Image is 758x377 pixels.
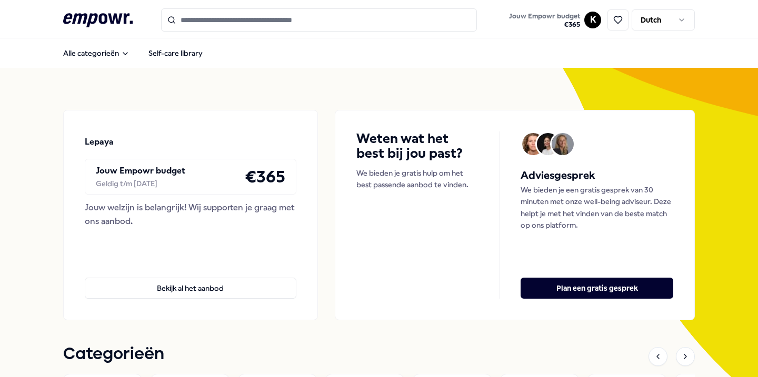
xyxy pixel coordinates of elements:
[85,201,296,228] div: Jouw welzijn is belangrijk! Wij supporten je graag met ons aanbod.
[584,12,601,28] button: K
[96,178,185,189] div: Geldig t/m [DATE]
[140,43,211,64] a: Self-care library
[356,167,478,191] p: We bieden je gratis hulp om het best passende aanbod te vinden.
[85,261,296,299] a: Bekijk al het aanbod
[55,43,211,64] nav: Main
[552,133,574,155] img: Avatar
[245,164,285,190] h4: € 365
[161,8,477,32] input: Search for products, categories or subcategories
[507,10,582,31] button: Jouw Empowr budget€365
[509,12,580,21] span: Jouw Empowr budget
[85,278,296,299] button: Bekijk al het aanbod
[356,131,478,161] h4: Weten wat het best bij jou past?
[55,43,138,64] button: Alle categorieën
[63,341,164,368] h1: Categorieën
[521,278,673,299] button: Plan een gratis gesprek
[85,135,114,149] p: Lepaya
[537,133,559,155] img: Avatar
[522,133,544,155] img: Avatar
[505,9,584,31] a: Jouw Empowr budget€365
[521,184,673,231] p: We bieden je een gratis gesprek van 30 minuten met onze well-being adviseur. Deze helpt je met he...
[521,167,673,184] h5: Adviesgesprek
[509,21,580,29] span: € 365
[96,164,185,178] p: Jouw Empowr budget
